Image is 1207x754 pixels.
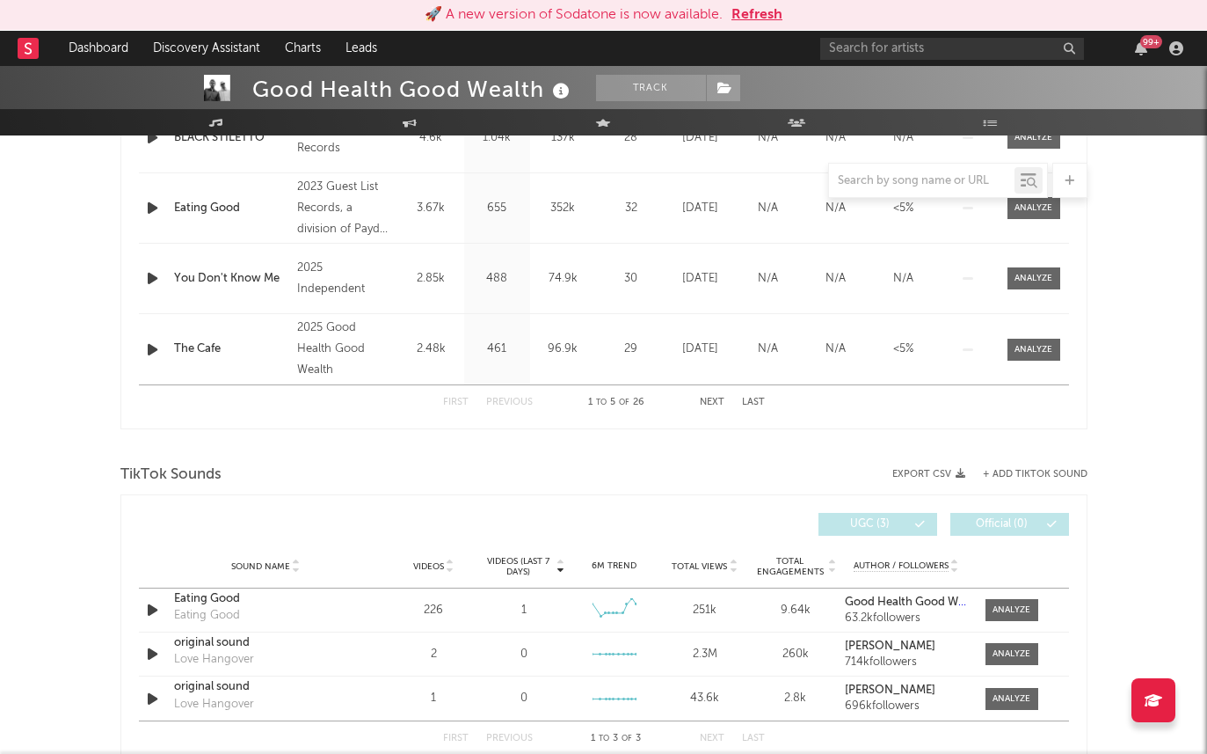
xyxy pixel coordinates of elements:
div: <5% [874,200,933,217]
div: [DATE] [671,270,730,288]
div: 251k [664,602,745,619]
div: 43.6k [664,690,745,707]
a: Charts [273,31,333,66]
div: 0 [520,690,527,707]
div: N/A [738,340,797,358]
button: Last [742,734,765,743]
div: 32 [600,200,662,217]
div: 352k [534,200,592,217]
a: Dashboard [56,31,141,66]
button: Official(0) [950,513,1069,536]
div: 30 [600,270,662,288]
div: N/A [806,270,865,288]
button: 99+ [1135,41,1147,55]
div: Love Hangover [174,651,254,669]
div: 461 [469,340,526,358]
span: Videos [413,561,444,572]
div: 137k [534,129,592,147]
div: <5% [874,340,933,358]
span: TikTok Sounds [120,465,222,486]
div: 696k followers [845,700,967,713]
span: of [622,735,632,743]
div: N/A [738,129,797,147]
div: 96.9k [534,340,592,358]
div: [DATE] [671,340,730,358]
div: 1 [521,602,527,619]
div: 63.2k followers [845,612,967,625]
div: 3.67k [403,200,460,217]
button: First [443,734,469,743]
div: 655 [469,200,526,217]
div: 2024 Soul Boy Records [297,117,393,159]
div: Eating Good [174,607,240,625]
div: N/A [806,340,865,358]
span: Videos (last 7 days) [483,556,554,577]
div: 226 [393,602,475,619]
span: to [596,399,607,406]
button: UGC(3) [818,513,937,536]
div: 1.04k [469,129,526,147]
button: First [443,398,469,407]
a: original sound [174,634,358,652]
button: Previous [486,398,533,407]
div: 714k followers [845,656,967,669]
div: 1 3 3 [568,728,665,750]
span: Total Engagements [754,556,825,577]
div: Love Hangover [174,696,254,714]
span: Author / Followers [854,560,949,572]
a: original sound [174,678,358,696]
div: 2.3M [664,646,745,663]
div: 260k [754,646,836,663]
div: N/A [738,270,797,288]
button: Next [700,398,724,407]
button: Previous [486,734,533,743]
div: 6M Trend [573,560,655,573]
div: 2.85k [403,270,460,288]
a: [PERSON_NAME] [845,641,967,653]
span: Total Views [672,561,727,572]
div: 🚀 A new version of Sodatone is now available. [425,4,723,26]
span: Official ( 0 ) [962,519,1043,530]
div: 74.9k [534,270,592,288]
span: to [599,735,609,743]
a: You Don't Know Me [174,270,289,288]
button: + Add TikTok Sound [983,470,1087,479]
div: N/A [874,270,933,288]
div: 488 [469,270,526,288]
span: of [619,399,629,406]
div: 99 + [1140,35,1162,48]
strong: [PERSON_NAME] [845,641,935,652]
a: Discovery Assistant [141,31,273,66]
strong: Good Health Good Wealth [845,597,985,608]
div: 1 [393,690,475,707]
span: Sound Name [231,561,290,572]
a: Eating Good [174,590,358,608]
div: 2023 Guest List Records, a division of Payday Records Inc [297,177,393,240]
input: Search by song name or URL [829,174,1014,188]
div: 29 [600,340,662,358]
div: 2.8k [754,690,836,707]
a: The Cafe [174,340,289,358]
div: Good Health Good Wealth [252,75,574,104]
div: 1 5 26 [568,392,665,414]
a: Leads [333,31,389,66]
div: [DATE] [671,129,730,147]
div: 0 [520,646,527,663]
a: Eating Good [174,200,289,217]
div: N/A [874,129,933,147]
a: BLACK STILETTO [174,129,289,147]
div: [DATE] [671,200,730,217]
div: 2025 Independent [297,258,393,300]
div: 9.64k [754,602,836,619]
div: 28 [600,129,662,147]
span: UGC ( 3 ) [830,519,911,530]
div: N/A [738,200,797,217]
button: Refresh [731,4,782,26]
